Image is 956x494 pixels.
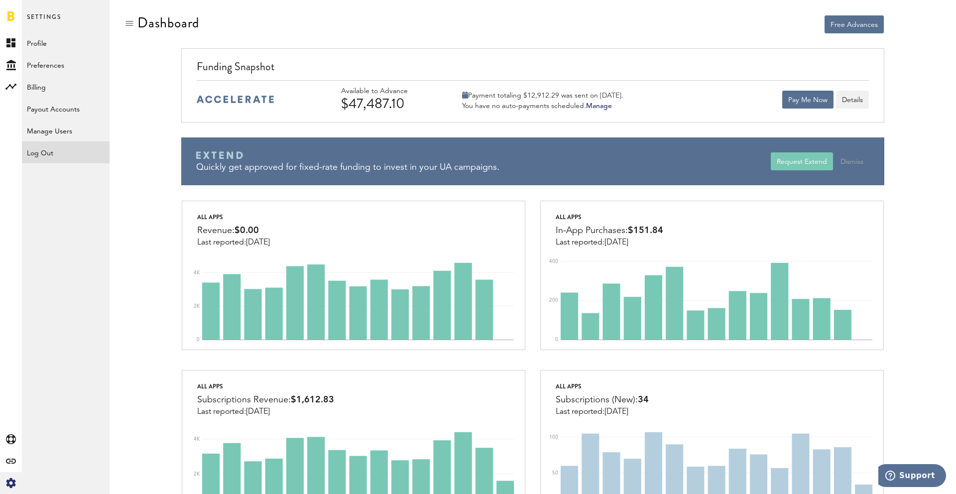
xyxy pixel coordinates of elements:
[552,471,558,476] text: 50
[22,32,110,54] a: Profile
[771,152,833,170] button: Request Extend
[197,96,274,103] img: accelerate-medium-blue-logo.svg
[194,472,200,477] text: 2K
[27,11,61,32] span: Settings
[604,239,628,247] span: [DATE]
[22,76,110,98] a: Billing
[549,435,558,440] text: 100
[196,151,243,159] img: Braavo Extend
[197,337,200,342] text: 0
[556,238,663,247] div: Last reported:
[549,298,558,303] text: 200
[638,395,649,404] span: 34
[549,259,558,264] text: 400
[197,59,868,80] div: Funding Snapshot
[782,91,834,109] button: Pay Me Now
[246,408,270,416] span: [DATE]
[878,464,946,489] iframe: Opens a widget where you can find more information
[462,102,623,111] div: You have no auto-payments scheduled.
[556,380,649,392] div: All apps
[835,152,869,170] button: Dismiss
[22,98,110,120] a: Payout Accounts
[235,226,259,235] span: $0.00
[825,15,884,33] button: Free Advances
[137,15,199,31] div: Dashboard
[556,223,663,238] div: In-App Purchases:
[556,392,649,407] div: Subscriptions (New):
[197,211,270,223] div: All apps
[556,211,663,223] div: All apps
[291,395,334,404] span: $1,612.83
[462,91,623,100] div: Payment totaling $12,912.29 was sent on [DATE].
[341,87,436,96] div: Available to Advance
[836,91,869,109] button: Details
[194,304,200,309] text: 2K
[197,407,334,416] div: Last reported:
[194,437,200,442] text: 4K
[197,380,334,392] div: All apps
[22,120,110,141] a: Manage Users
[586,103,612,110] a: Manage
[556,407,649,416] div: Last reported:
[197,223,270,238] div: Revenue:
[246,239,270,247] span: [DATE]
[628,226,663,235] span: $151.84
[341,96,436,112] div: $47,487.10
[555,337,558,342] text: 0
[197,238,270,247] div: Last reported:
[22,141,110,159] div: Log Out
[197,392,334,407] div: Subscriptions Revenue:
[22,54,110,76] a: Preferences
[194,270,200,275] text: 4K
[196,161,770,174] div: Quickly get approved for fixed-rate funding to invest in your UA campaigns.
[604,408,628,416] span: [DATE]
